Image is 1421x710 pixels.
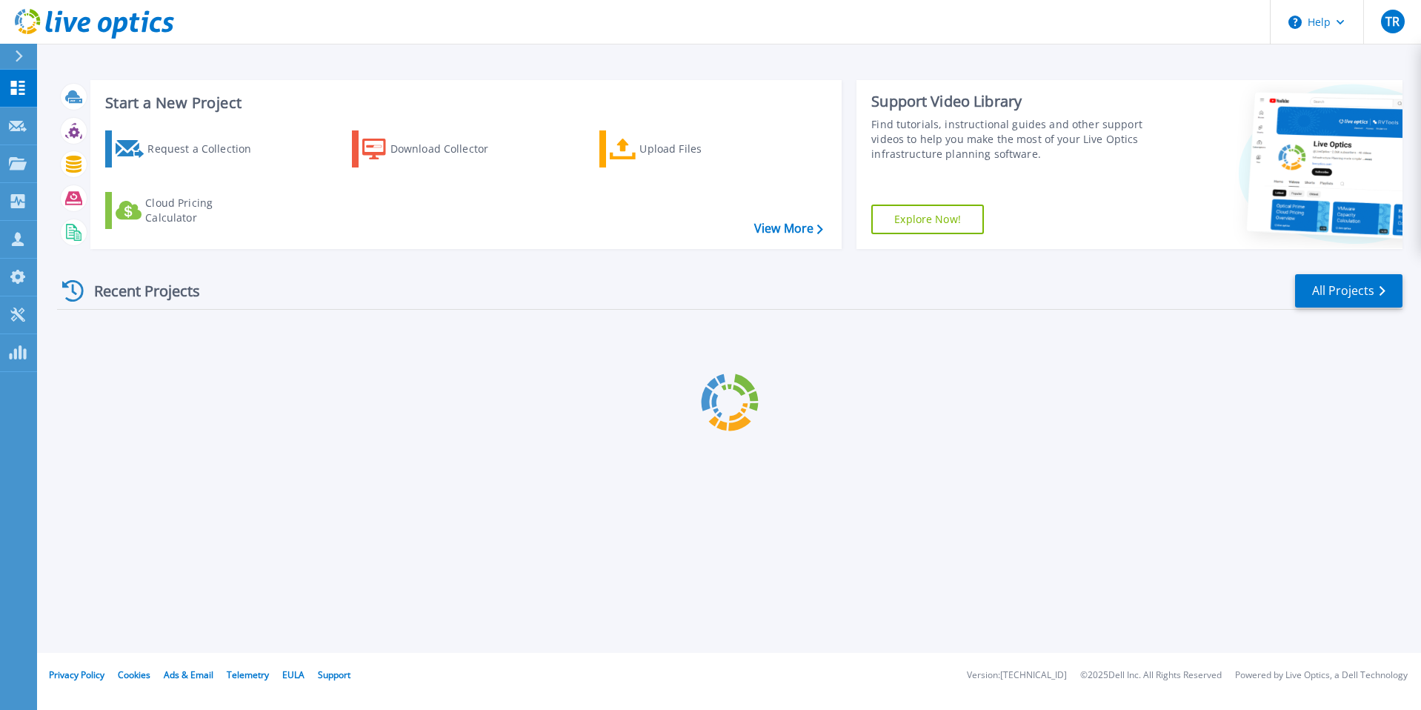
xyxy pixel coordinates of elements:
a: Telemetry [227,668,269,681]
div: Support Video Library [871,92,1150,111]
a: All Projects [1295,274,1402,308]
div: Recent Projects [57,273,220,309]
a: Download Collector [352,130,517,167]
a: Privacy Policy [49,668,104,681]
li: © 2025 Dell Inc. All Rights Reserved [1080,671,1222,680]
a: EULA [282,668,304,681]
div: Cloud Pricing Calculator [145,196,264,225]
h3: Start a New Project [105,95,822,111]
li: Version: [TECHNICAL_ID] [967,671,1067,680]
a: Upload Files [599,130,765,167]
a: Explore Now! [871,205,984,234]
a: Support [318,668,350,681]
span: TR [1385,16,1400,27]
li: Powered by Live Optics, a Dell Technology [1235,671,1408,680]
div: Find tutorials, instructional guides and other support videos to help you make the most of your L... [871,117,1150,162]
a: View More [754,222,823,236]
div: Download Collector [390,134,509,164]
a: Ads & Email [164,668,213,681]
div: Request a Collection [147,134,266,164]
a: Cookies [118,668,150,681]
div: Upload Files [639,134,758,164]
a: Cloud Pricing Calculator [105,192,270,229]
a: Request a Collection [105,130,270,167]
